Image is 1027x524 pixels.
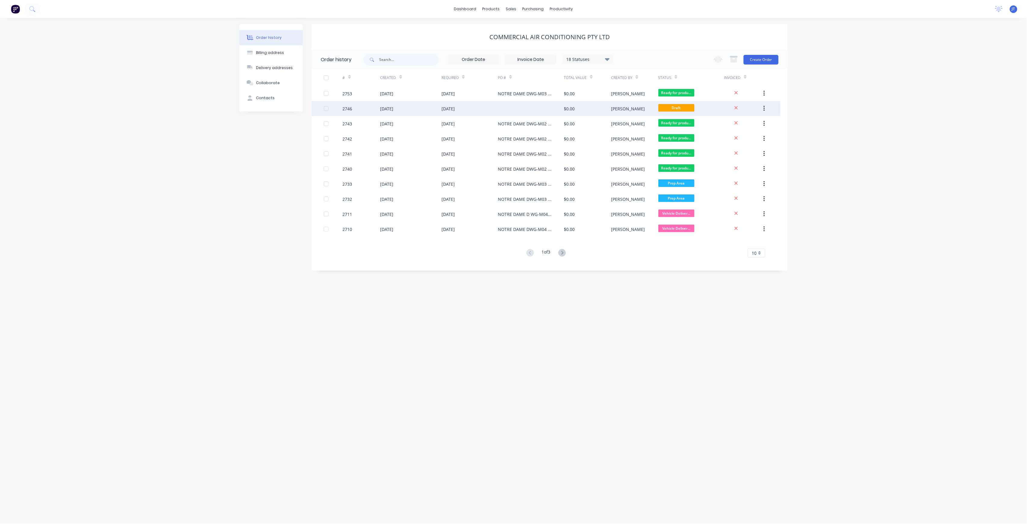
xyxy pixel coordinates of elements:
div: # [343,69,380,86]
div: $0.00 [564,121,575,127]
span: Vehicle Deliver... [658,225,695,232]
div: Status [658,69,724,86]
div: [DATE] [380,136,394,142]
div: Contacts [256,95,275,101]
img: Factory [11,5,20,14]
div: Delivery addresses [256,65,293,71]
div: Created By [611,75,632,80]
a: dashboard [451,5,479,14]
div: sales [503,5,520,14]
div: [DATE] [442,196,455,202]
button: Contacts [239,90,303,106]
div: $0.00 [564,226,575,232]
div: 2733 [343,181,352,187]
input: Search... [379,54,439,66]
div: [DATE] [380,181,394,187]
span: Ready for produ... [658,149,695,157]
input: Order Date [448,55,499,64]
div: [DATE] [380,151,394,157]
div: 2742 [343,136,352,142]
div: [DATE] [442,181,455,187]
div: $0.00 [564,136,575,142]
div: $0.00 [564,166,575,172]
div: [DATE] [442,211,455,217]
span: Prep Area [658,179,695,187]
div: purchasing [520,5,547,14]
div: [DATE] [442,226,455,232]
div: [PERSON_NAME] [611,196,645,202]
button: Billing address [239,45,303,60]
div: [PERSON_NAME] [611,211,645,217]
button: Delivery addresses [239,60,303,75]
div: $0.00 [564,90,575,97]
div: [PERSON_NAME] [611,136,645,142]
div: [DATE] [442,121,455,127]
div: NOTRE DAME DWG-M03 REV P2 LEVEL 1 UNITS [498,90,552,97]
div: [PERSON_NAME] [611,151,645,157]
div: 2753 [343,90,352,97]
div: [DATE] [380,226,394,232]
button: Collaborate [239,75,303,90]
div: [DATE] [380,196,394,202]
div: 2740 [343,166,352,172]
div: [PERSON_NAME] [611,226,645,232]
div: NOTRE DAME DWG-M04 REV-P2 LEVEL 2 UNITS [498,226,552,232]
div: [DATE] [380,166,394,172]
div: NOTRE DAME DWG-M02 REV-P2 GROUNF FLOOR UNITS [498,136,552,142]
div: Invoiced [724,69,762,86]
div: Invoiced [724,75,741,80]
div: $0.00 [564,211,575,217]
div: [DATE] [380,121,394,127]
button: Order history [239,30,303,45]
div: [DATE] [442,90,455,97]
div: 2711 [343,211,352,217]
div: [DATE] [380,106,394,112]
div: Created [380,69,442,86]
div: Required [442,75,459,80]
div: [DATE] [442,166,455,172]
div: [DATE] [442,136,455,142]
div: $0.00 [564,151,575,157]
div: PO # [498,69,564,86]
div: $0.00 [564,196,575,202]
span: Prep Area [658,194,695,202]
span: 10 [752,250,757,256]
div: [DATE] [442,106,455,112]
div: NOTRE DAME D WG-M04 REV-P2 LEVEL 2 UNITS [498,211,552,217]
span: Ready for produ... [658,134,695,142]
div: [PERSON_NAME] [611,121,645,127]
div: Required [442,69,498,86]
div: Created [380,75,396,80]
div: [DATE] [380,211,394,217]
div: NOTRE DAME DWG-M03 REV P2 OA [498,196,552,202]
span: Ready for produ... [658,164,695,172]
div: NOTRE DAME DWG-M03 REV P2 OA [498,181,552,187]
div: 18 Statuses [563,56,613,63]
span: JT [1012,6,1015,12]
div: $0.00 [564,106,575,112]
div: [DATE] [380,90,394,97]
div: [PERSON_NAME] [611,106,645,112]
div: [PERSON_NAME] [611,181,645,187]
div: Status [658,75,672,80]
div: Total Value [564,69,611,86]
div: [PERSON_NAME] [611,166,645,172]
span: Ready for produ... [658,89,695,96]
div: 2732 [343,196,352,202]
div: NOTRE DAME DWG-M02 REV-P2 GROUNF FLOOR UNITS [498,121,552,127]
div: NOTRE DAME DWG-M02 REV-P2 OA [498,166,552,172]
div: $0.00 [564,181,575,187]
div: 2743 [343,121,352,127]
div: 2746 [343,106,352,112]
span: Vehicle Deliver... [658,210,695,217]
span: Ready for produ... [658,119,695,127]
div: [DATE] [442,151,455,157]
div: productivity [547,5,576,14]
div: Commercial Air Conditioning Pty Ltd [489,33,610,41]
div: [PERSON_NAME] [611,90,645,97]
div: 2741 [343,151,352,157]
div: # [343,75,345,80]
div: Order history [321,56,351,63]
div: Collaborate [256,80,280,86]
div: Order history [256,35,282,40]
